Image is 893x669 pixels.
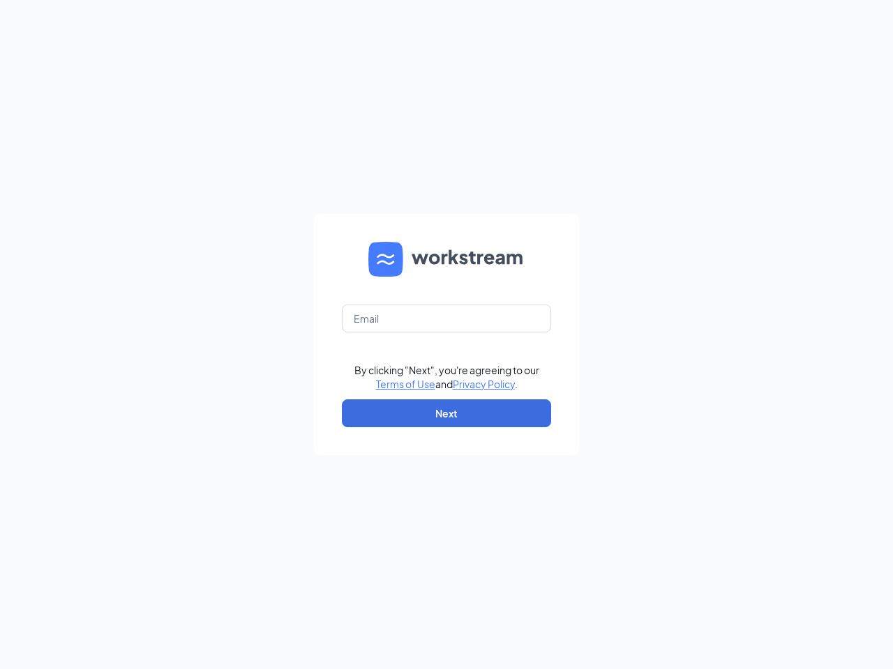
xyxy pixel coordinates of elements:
a: Terms of Use [376,378,435,390]
input: Email [342,305,551,332]
button: Next [342,399,551,427]
a: Privacy Policy [453,378,515,390]
div: By clicking "Next", you're agreeing to our and . [354,363,539,391]
img: WS logo and Workstream text [368,242,525,277]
